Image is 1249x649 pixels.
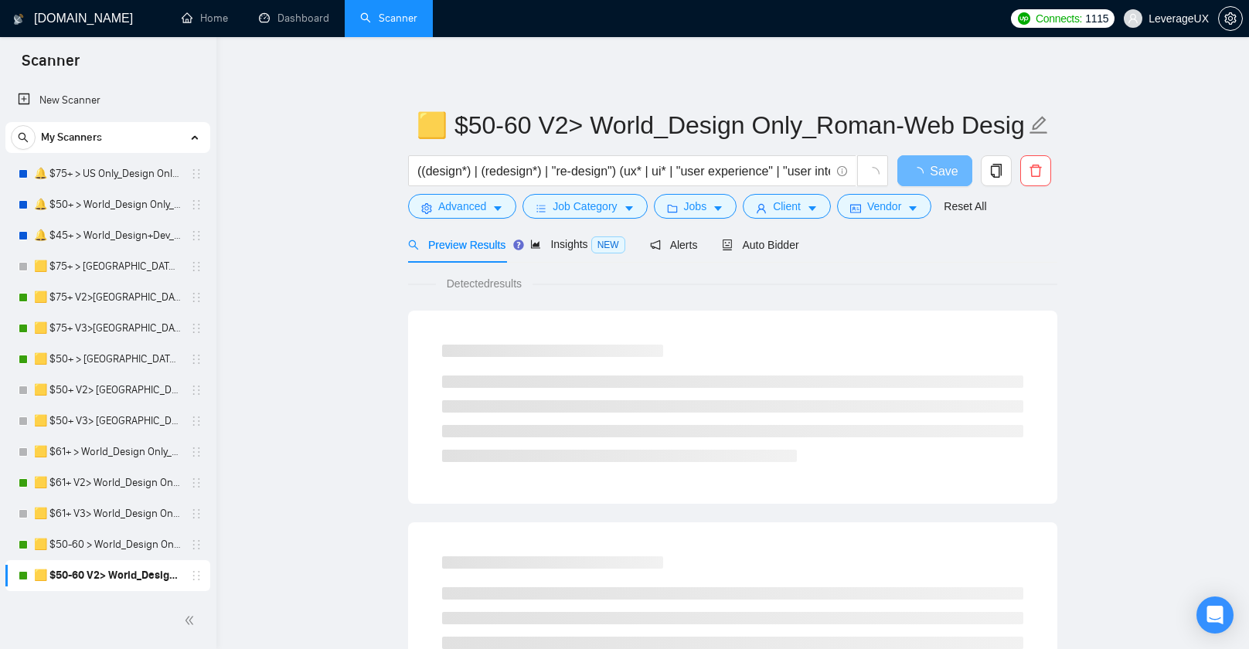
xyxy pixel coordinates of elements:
[654,194,737,219] button: folderJobscaret-down
[1085,10,1108,27] span: 1115
[1219,12,1242,25] span: setting
[34,251,181,282] a: 🟨 $75+ > [GEOGRAPHIC_DATA]+[GEOGRAPHIC_DATA] Only_Tony-UX/UI_General
[417,161,830,181] input: Search Freelance Jobs...
[773,198,801,215] span: Client
[34,344,181,375] a: 🟨 $50+ > [GEOGRAPHIC_DATA]+[GEOGRAPHIC_DATA] Only_Tony-UX/UI_General
[190,477,202,489] span: holder
[1128,13,1138,24] span: user
[408,239,505,251] span: Preview Results
[743,194,831,219] button: userClientcaret-down
[756,202,767,214] span: user
[684,198,707,215] span: Jobs
[34,591,181,622] a: 🟨 $50-60 V3> World_Design Only_Roman-Web Design_General
[34,158,181,189] a: 🔔 $75+ > US Only_Design Only_General
[190,384,202,396] span: holder
[417,106,1026,144] input: Scanner name...
[907,202,918,214] span: caret-down
[530,239,541,250] span: area-chart
[34,406,181,437] a: 🟨 $50+ V3> [GEOGRAPHIC_DATA]+[GEOGRAPHIC_DATA] Only_Tony-UX/UI_General
[34,375,181,406] a: 🟨 $50+ V2> [GEOGRAPHIC_DATA]+[GEOGRAPHIC_DATA] Only_Tony-UX/UI_General
[1020,155,1051,186] button: delete
[408,240,419,250] span: search
[259,12,329,25] a: dashboardDashboard
[182,12,228,25] a: homeHome
[190,229,202,242] span: holder
[438,198,486,215] span: Advanced
[867,198,901,215] span: Vendor
[5,85,210,116] li: New Scanner
[360,12,417,25] a: searchScanner
[866,167,880,181] span: loading
[11,125,36,150] button: search
[190,199,202,211] span: holder
[981,155,1012,186] button: copy
[530,238,624,250] span: Insights
[18,85,198,116] a: New Scanner
[1021,164,1050,178] span: delete
[807,202,818,214] span: caret-down
[41,122,102,153] span: My Scanners
[897,155,972,186] button: Save
[512,238,526,252] div: Tooltip anchor
[650,239,698,251] span: Alerts
[591,236,625,253] span: NEW
[1036,10,1082,27] span: Connects:
[190,415,202,427] span: holder
[911,167,930,179] span: loading
[713,202,723,214] span: caret-down
[722,239,798,251] span: Auto Bidder
[722,240,733,250] span: robot
[34,313,181,344] a: 🟨 $75+ V3>[GEOGRAPHIC_DATA]+[GEOGRAPHIC_DATA] Only_Tony-UX/UI_General
[34,529,181,560] a: 🟨 $50-60 > World_Design Only_Roman-Web Design_General
[553,198,617,215] span: Job Category
[930,161,958,181] span: Save
[34,467,181,498] a: 🟨 $61+ V2> World_Design Only_Roman-UX/UI_General
[1018,12,1030,25] img: upwork-logo.png
[34,189,181,220] a: 🔔 $50+ > World_Design Only_General
[12,132,35,143] span: search
[850,202,861,214] span: idcard
[1218,12,1243,25] a: setting
[408,194,516,219] button: settingAdvancedcaret-down
[190,446,202,458] span: holder
[34,498,181,529] a: 🟨 $61+ V3> World_Design Only_Roman-UX/UI_General
[190,291,202,304] span: holder
[1196,596,1234,634] div: Open Intercom Messenger
[190,569,202,582] span: holder
[190,353,202,365] span: holder
[624,202,635,214] span: caret-down
[650,240,661,250] span: notification
[190,539,202,551] span: holder
[34,560,181,591] a: 🟨 $50-60 V2> World_Design Only_Roman-Web Design_General
[492,202,503,214] span: caret-down
[982,164,1011,178] span: copy
[944,198,986,215] a: Reset All
[522,194,647,219] button: barsJob Categorycaret-down
[190,260,202,273] span: holder
[13,7,24,32] img: logo
[436,275,533,292] span: Detected results
[421,202,432,214] span: setting
[837,166,847,176] span: info-circle
[837,194,931,219] button: idcardVendorcaret-down
[34,282,181,313] a: 🟨 $75+ V2>[GEOGRAPHIC_DATA]+[GEOGRAPHIC_DATA] Only_Tony-UX/UI_General
[1029,115,1049,135] span: edit
[190,322,202,335] span: holder
[190,168,202,180] span: holder
[667,202,678,214] span: folder
[1218,6,1243,31] button: setting
[34,220,181,251] a: 🔔 $45+ > World_Design+Dev_General
[190,508,202,520] span: holder
[536,202,546,214] span: bars
[184,613,199,628] span: double-left
[34,437,181,467] a: 🟨 $61+ > World_Design Only_Roman-UX/UI_General
[9,49,92,82] span: Scanner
